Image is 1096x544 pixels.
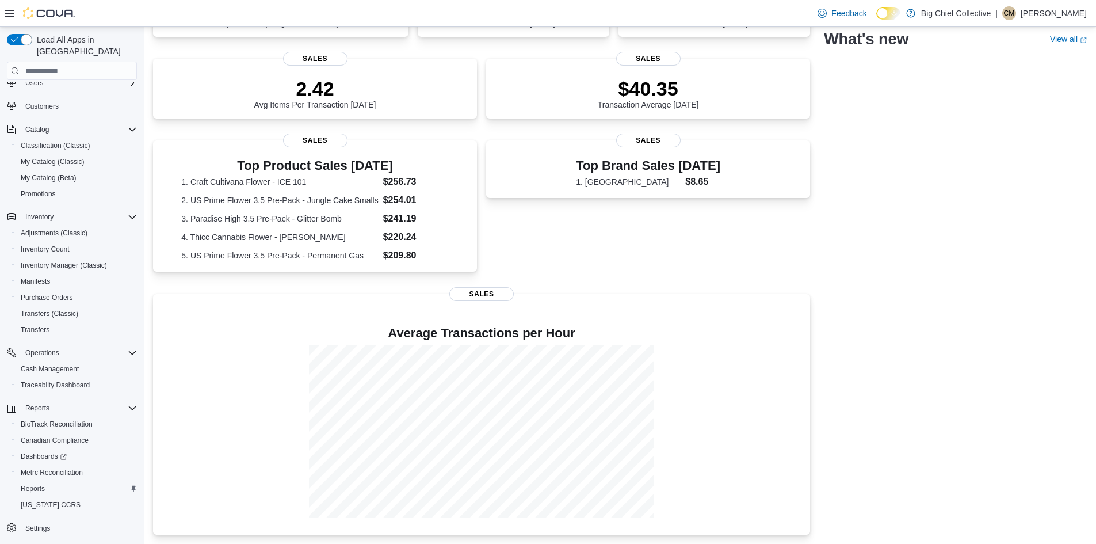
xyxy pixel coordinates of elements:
a: Cash Management [16,362,83,376]
button: Traceabilty Dashboard [12,377,142,393]
span: Sales [449,287,514,301]
a: Adjustments (Classic) [16,226,92,240]
span: Cash Management [21,364,79,374]
dd: $8.65 [685,175,720,189]
input: Dark Mode [876,7,900,20]
button: Inventory [21,210,58,224]
dd: $254.01 [383,193,449,207]
a: Transfers [16,323,54,337]
span: Catalog [25,125,49,134]
button: Reports [21,401,54,415]
svg: External link [1080,36,1087,43]
button: Promotions [12,186,142,202]
dt: 5. US Prime Flower 3.5 Pre-Pack - Permanent Gas [181,250,378,261]
a: My Catalog (Beta) [16,171,81,185]
a: Transfers (Classic) [16,307,83,321]
button: Metrc Reconciliation [12,465,142,481]
span: [US_STATE] CCRS [21,500,81,509]
button: Canadian Compliance [12,432,142,448]
span: Canadian Compliance [21,436,89,445]
span: Adjustments (Classic) [21,229,87,238]
span: Transfers (Classic) [16,307,137,321]
h4: Average Transactions per Hour [162,326,801,340]
a: Traceabilty Dashboard [16,378,94,392]
span: Adjustments (Classic) [16,226,137,240]
span: Manifests [21,277,50,286]
div: Transaction Average [DATE] [598,77,699,109]
dd: $256.73 [383,175,449,189]
span: Washington CCRS [16,498,137,512]
p: 2.42 [254,77,376,100]
h3: Top Brand Sales [DATE] [576,159,720,173]
a: Classification (Classic) [16,139,95,153]
span: Sales [283,52,347,66]
span: Users [21,76,137,90]
button: BioTrack Reconciliation [12,416,142,432]
span: Settings [21,521,137,535]
img: Cova [23,7,75,19]
span: Classification (Classic) [21,141,90,150]
span: Inventory [25,212,54,222]
button: Reports [2,400,142,416]
span: My Catalog (Beta) [16,171,137,185]
span: Inventory Manager (Classic) [21,261,107,270]
a: Dashboards [12,448,142,465]
a: My Catalog (Classic) [16,155,89,169]
div: Charles Monoessy [1002,6,1016,20]
div: Avg Items Per Transaction [DATE] [254,77,376,109]
button: Inventory Manager (Classic) [12,257,142,273]
button: My Catalog (Beta) [12,170,142,186]
p: [PERSON_NAME] [1021,6,1087,20]
a: Inventory Manager (Classic) [16,258,112,272]
span: Inventory Manager (Classic) [16,258,137,272]
dd: $209.80 [383,249,449,263]
button: Catalog [21,123,54,136]
span: Operations [25,348,59,357]
a: View allExternal link [1050,35,1087,44]
button: Customers [2,98,142,115]
span: My Catalog (Classic) [16,155,137,169]
button: Transfers [12,322,142,338]
a: Metrc Reconciliation [16,466,87,480]
button: My Catalog (Classic) [12,154,142,170]
span: Inventory Count [16,242,137,256]
button: Operations [2,345,142,361]
span: Feedback [831,7,866,19]
dd: $220.24 [383,230,449,244]
span: Transfers (Classic) [21,309,78,318]
button: Users [21,76,48,90]
span: Operations [21,346,137,360]
span: Classification (Classic) [16,139,137,153]
a: [US_STATE] CCRS [16,498,85,512]
dt: 3. Paradise High 3.5 Pre-Pack - Glitter Bomb [181,213,378,225]
span: Reports [16,482,137,496]
span: Purchase Orders [16,291,137,305]
button: Settings [2,520,142,537]
span: Canadian Compliance [16,433,137,447]
p: Big Chief Collective [921,6,991,20]
a: Inventory Count [16,242,74,256]
span: CM [1004,6,1015,20]
a: Canadian Compliance [16,433,93,447]
span: Customers [21,99,137,113]
span: Purchase Orders [21,293,73,302]
a: Promotions [16,187,60,201]
span: Promotions [21,189,56,199]
span: Metrc Reconciliation [21,468,83,477]
span: Customers [25,102,59,111]
span: Inventory [21,210,137,224]
button: [US_STATE] CCRS [12,497,142,513]
span: Catalog [21,123,137,136]
button: Classification (Classic) [12,138,142,154]
span: Load All Apps in [GEOGRAPHIC_DATA] [32,34,137,57]
button: Purchase Orders [12,290,142,306]
a: BioTrack Reconciliation [16,417,97,431]
button: Adjustments (Classic) [12,225,142,241]
span: My Catalog (Classic) [21,157,85,166]
dt: 4. Thicc Cannabis Flower - [PERSON_NAME] [181,231,378,243]
a: Dashboards [16,450,71,463]
button: Cash Management [12,361,142,377]
span: Promotions [16,187,137,201]
a: Purchase Orders [16,291,78,305]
